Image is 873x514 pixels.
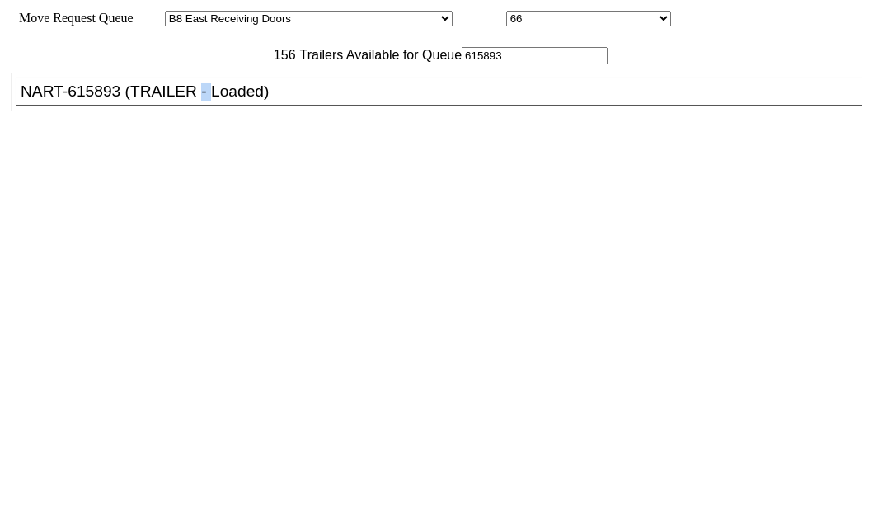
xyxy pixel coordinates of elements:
div: NART-615893 (TRAILER - Loaded) [21,83,872,101]
span: 156 [265,48,296,62]
span: Move Request Queue [11,11,134,25]
input: Filter Available Trailers [462,47,608,64]
span: Area [136,11,162,25]
span: Trailers Available for Queue [296,48,462,62]
span: Location [456,11,503,25]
